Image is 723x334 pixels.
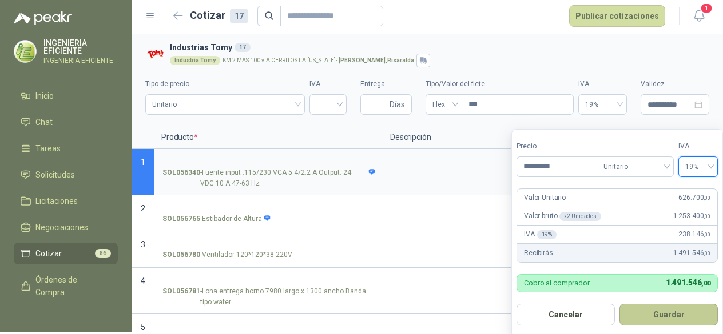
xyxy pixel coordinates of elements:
[383,126,498,149] p: Descripción
[360,79,412,90] label: Entrega
[678,192,710,203] span: 626.700
[309,79,347,90] label: IVA
[141,240,145,249] span: 3
[701,280,710,287] span: ,00
[704,250,710,256] span: ,00
[619,304,718,325] button: Guardar
[35,195,78,207] span: Licitaciones
[426,79,574,90] label: Tipo/Valor del flete
[685,158,711,175] span: 19%
[14,41,36,62] img: Company Logo
[14,216,118,238] a: Negociaciones
[390,95,405,114] span: Días
[432,96,455,113] span: Flex
[517,141,597,152] label: Precio
[14,111,118,133] a: Chat
[14,164,118,186] a: Solicitudes
[524,229,557,240] p: IVA
[669,126,715,149] p: Entrega
[162,250,200,260] strong: SOL056780
[673,211,710,222] span: 1.253.400
[524,192,566,203] p: Valor Unitario
[524,248,553,259] p: Recibirás
[162,286,375,308] p: - Lona entrega horno 7980 largo x 1300 ancho Banda tipo wafer
[35,90,54,102] span: Inicio
[524,211,601,222] p: Valor bruto
[162,167,200,189] strong: SOL056340
[235,43,251,52] div: 17
[43,57,118,64] p: INGENIERIA EFICIENTE
[162,276,375,285] input: SOL056781-Lona entrega horno 7980 largo x 1300 ancho Banda tipo wafer
[666,278,710,287] span: 1.491.546
[141,204,145,213] span: 2
[498,126,566,149] p: Cantidad
[162,214,200,224] strong: SOL056765
[673,248,710,259] span: 1.491.546
[566,126,669,149] p: Precio
[170,56,220,65] div: Industria Tomy
[704,213,710,219] span: ,00
[141,158,145,167] span: 1
[154,126,383,149] p: Producto
[14,269,118,303] a: Órdenes de Compra
[145,45,165,65] img: Company Logo
[700,3,713,14] span: 1
[569,5,665,27] button: Publicar cotizaciones
[678,229,710,240] span: 238.146
[230,9,248,23] div: 17
[35,168,75,181] span: Solicitudes
[170,41,705,54] h3: Industrias Tomy
[14,11,72,25] img: Logo peakr
[537,230,557,239] div: 19 %
[162,204,375,212] input: SOL056765-Estibador de Altura
[35,116,53,128] span: Chat
[162,214,271,224] p: - Estibador de Altura
[14,243,118,264] a: Cotizar86
[678,141,718,152] label: IVA
[162,286,200,308] strong: SOL056781
[145,79,305,90] label: Tipo de precio
[35,142,61,155] span: Tareas
[14,190,118,212] a: Licitaciones
[35,273,107,299] span: Órdenes de Compra
[559,212,601,221] div: x 2 Unidades
[152,96,298,113] span: Unitario
[223,58,414,63] p: KM 2 MAS 100 vIA CERRITOS LA [US_STATE] -
[190,7,248,23] h2: Cotizar
[339,57,414,63] strong: [PERSON_NAME] , Risaralda
[517,304,615,325] button: Cancelar
[43,39,118,55] p: INGENIERIA EFICIENTE
[162,240,375,248] input: SOL056780-Ventilador 120*120*38 220V
[14,138,118,159] a: Tareas
[585,96,620,113] span: 19%
[524,279,590,287] p: Cobro al comprador
[704,195,710,201] span: ,00
[35,221,88,234] span: Negociaciones
[14,85,118,107] a: Inicio
[641,79,709,90] label: Validez
[162,250,292,260] p: - Ventilador 120*120*38 220V
[141,276,145,285] span: 4
[578,79,627,90] label: IVA
[162,167,375,189] p: - Fuente input :115/230 VCA 5.4/2.2 A Output: 24 VDC 10 A 47-63 Hz
[35,247,62,260] span: Cotizar
[95,249,111,258] span: 86
[689,6,709,26] button: 1
[704,231,710,238] span: ,00
[603,158,667,175] span: Unitario
[141,323,145,332] span: 5
[162,158,375,166] input: SOL056340-Fuente input :115/230 VCA 5.4/2.2 A Output: 24 VDC 10 A 47-63 Hz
